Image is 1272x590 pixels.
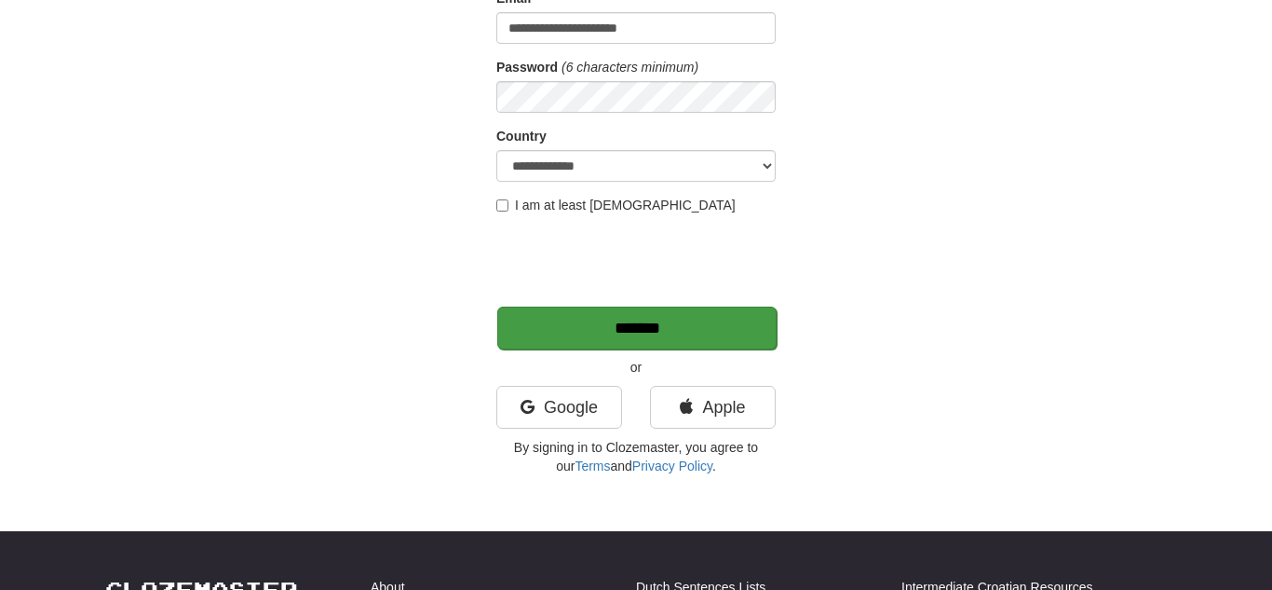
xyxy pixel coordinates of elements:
[496,386,622,429] a: Google
[496,127,547,145] label: Country
[496,196,736,214] label: I am at least [DEMOGRAPHIC_DATA]
[632,459,712,473] a: Privacy Policy
[496,58,558,76] label: Password
[496,224,779,296] iframe: reCAPTCHA
[496,438,776,475] p: By signing in to Clozemaster, you agree to our and .
[562,60,698,75] em: (6 characters minimum)
[496,199,508,212] input: I am at least [DEMOGRAPHIC_DATA]
[650,386,776,429] a: Apple
[575,459,610,473] a: Terms
[496,358,776,377] p: or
